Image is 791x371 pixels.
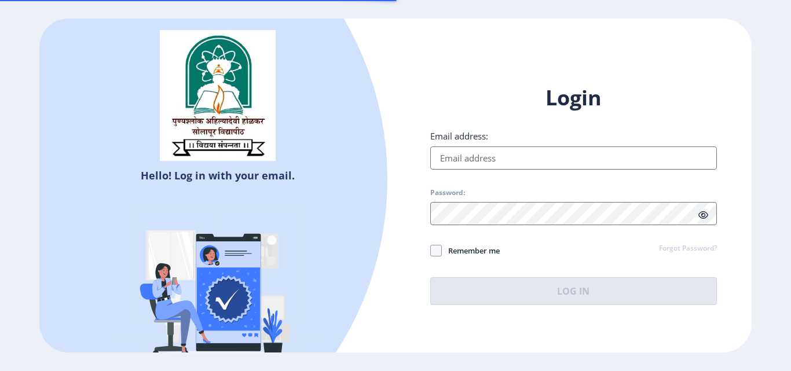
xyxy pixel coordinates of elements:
img: sulogo.png [160,30,276,161]
a: Forgot Password? [659,244,717,254]
button: Log In [430,277,717,305]
label: Password: [430,188,465,197]
h1: Login [430,84,717,112]
label: Email address: [430,130,488,142]
input: Email address [430,146,717,170]
span: Remember me [442,244,500,258]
